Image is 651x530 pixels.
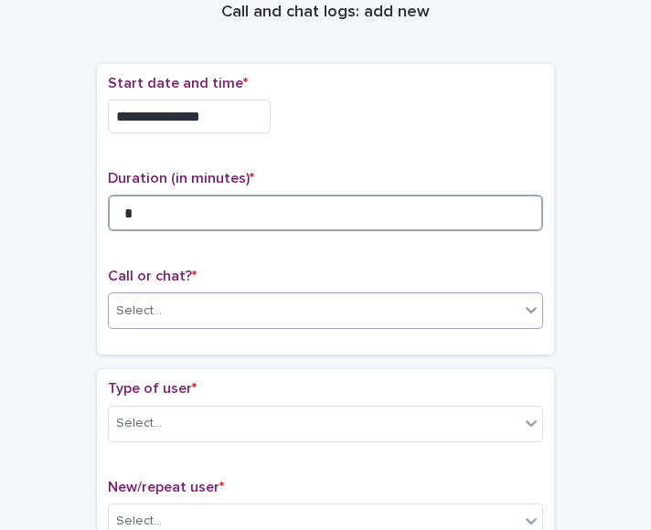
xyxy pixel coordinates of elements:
span: Start date and time [108,76,248,90]
h1: Call and chat logs: add new [97,2,554,24]
div: Select... [116,414,162,433]
span: Duration (in minutes) [108,171,254,185]
span: Type of user [108,381,197,396]
div: Select... [116,302,162,321]
span: New/repeat user [108,480,224,494]
span: Call or chat? [108,269,197,283]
